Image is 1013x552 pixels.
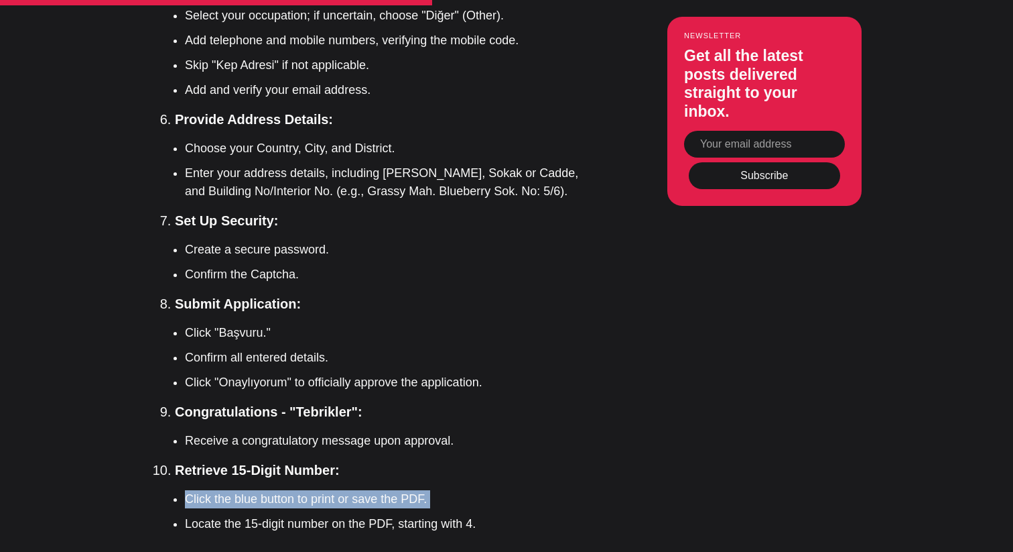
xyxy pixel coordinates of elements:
[175,296,301,311] strong: Submit Application:
[185,266,600,284] li: Confirm the Captcha.
[185,490,600,508] li: Click the blue button to print or save the PDF.
[185,164,600,201] li: Enter your address details, including [PERSON_NAME], Sokak or Cadde, and Building No/Interior No....
[175,463,340,478] strong: Retrieve 15-Digit Number:
[185,32,600,50] li: Add telephone and mobile numbers, verifying the mobile code.
[175,213,278,228] strong: Set Up Security:
[185,515,600,533] li: Locate the 15-digit number on the PDF, starting with 4.
[684,32,845,40] small: Newsletter
[684,47,845,121] h3: Get all the latest posts delivered straight to your inbox.
[185,81,600,99] li: Add and verify your email address.
[185,56,600,74] li: Skip "Kep Adresi" if not applicable.
[185,7,600,25] li: Select your occupation; if uncertain, choose "Diğer" (Other).
[185,324,600,342] li: Click "Başvuru."
[185,432,600,450] li: Receive a congratulatory message upon approval.
[689,162,840,189] button: Subscribe
[185,241,600,259] li: Create a secure password.
[175,404,362,419] strong: Congratulations - "Tebrikler":
[185,140,600,158] li: Choose your Country, City, and District.
[185,349,600,367] li: Confirm all entered details.
[175,112,333,127] strong: Provide Address Details:
[684,131,845,158] input: Your email address
[185,374,600,392] li: Click "Onaylıyorum" to officially approve the application.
